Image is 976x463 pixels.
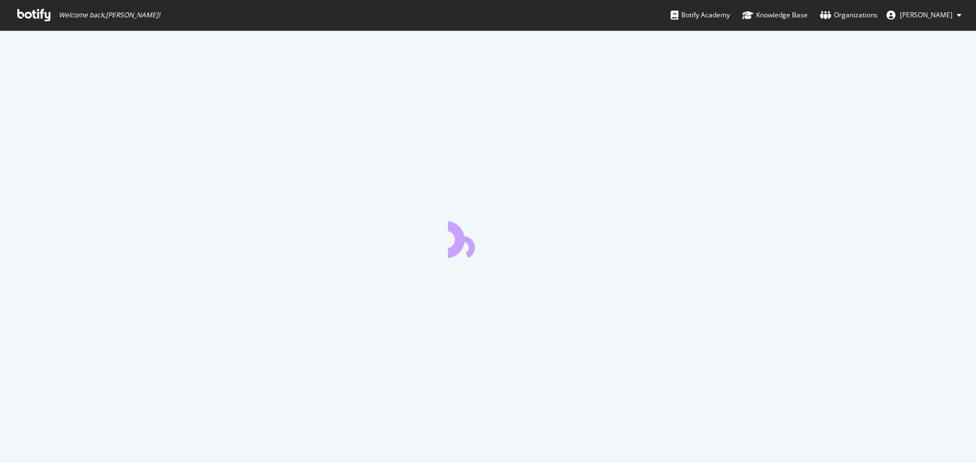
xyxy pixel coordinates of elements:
span: Welcome back, [PERSON_NAME] ! [59,11,160,20]
div: Botify Academy [671,10,730,21]
div: Organizations [820,10,878,21]
div: Knowledge Base [742,10,808,21]
span: Kianna Vazquez [900,10,953,20]
button: [PERSON_NAME] [878,6,970,24]
div: animation [448,218,529,258]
